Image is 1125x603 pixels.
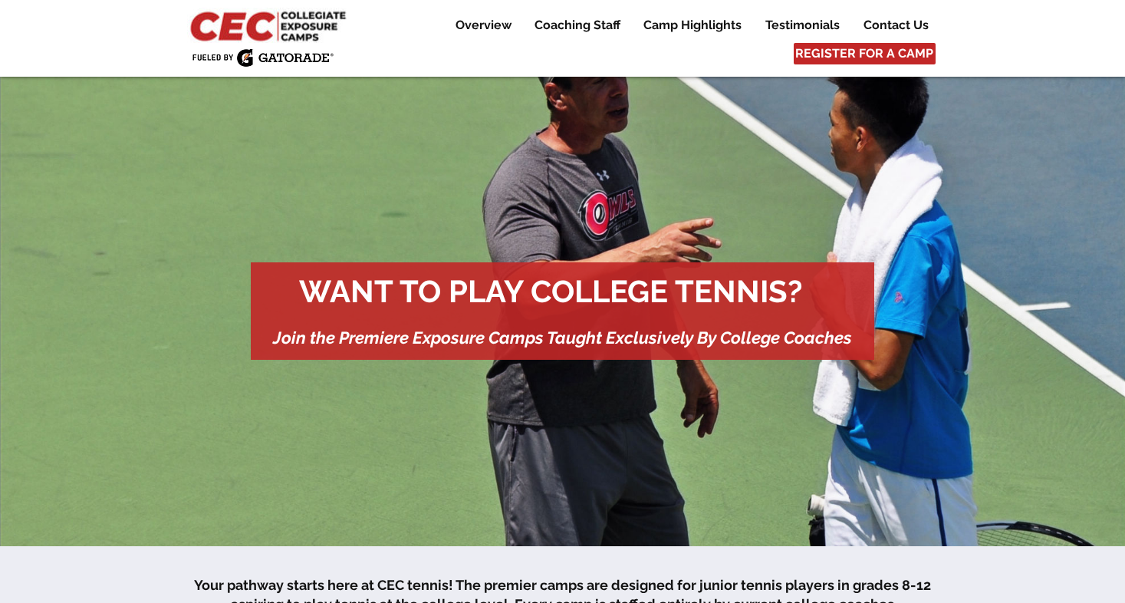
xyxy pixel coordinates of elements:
nav: Site [433,16,939,35]
p: Overview [448,16,519,35]
a: Overview [444,16,522,35]
a: Contact Us [852,16,939,35]
a: Coaching Staff [523,16,631,35]
img: Fueled by Gatorade.png [192,48,334,67]
span: REGISTER FOR A CAMP [795,45,933,62]
a: Testimonials [754,16,851,35]
span: WANT TO PLAY COLLEGE TENNIS? [299,273,802,309]
p: Contact Us [856,16,936,35]
img: CEC Logo Primary_edited.jpg [187,8,353,43]
span: Join the Premiere Exposure Camps Taught Exclusively By College Coaches [273,328,852,348]
p: Camp Highlights [636,16,749,35]
p: Testimonials [758,16,847,35]
a: Camp Highlights [632,16,753,35]
p: Coaching Staff [527,16,628,35]
a: REGISTER FOR A CAMP [794,43,936,64]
